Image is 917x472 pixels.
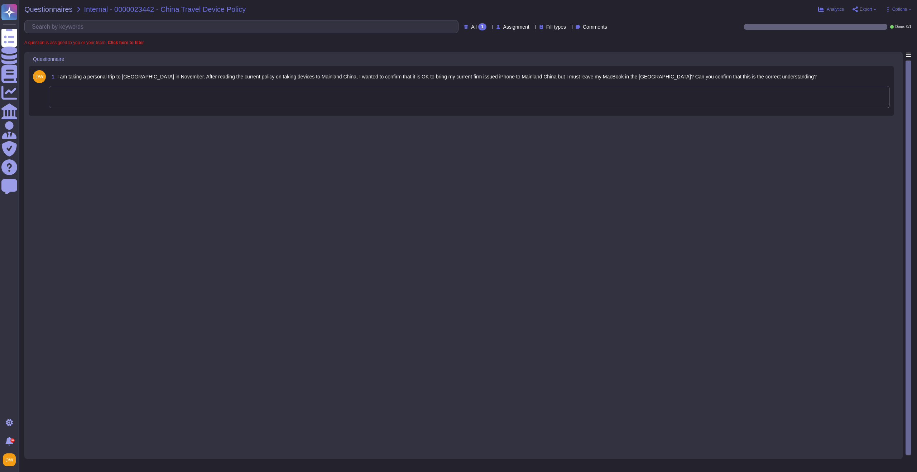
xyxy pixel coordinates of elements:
button: Analytics [818,6,844,12]
span: Questionnaires [24,6,73,13]
b: Click here to filter [106,40,144,45]
span: Export [860,7,872,11]
span: A question is assigned to you or your team. [24,40,144,45]
img: user [33,70,46,83]
span: Options [892,7,907,11]
span: I am taking a personal trip to [GEOGRAPHIC_DATA] in November. After reading the current policy on... [57,74,817,80]
span: 0 / 1 [906,25,911,29]
span: Assignment [503,24,529,29]
span: All [471,24,477,29]
span: Fill types [546,24,566,29]
span: Done: [895,25,905,29]
span: Questionnaire [33,57,64,62]
div: 9+ [10,438,15,443]
div: 1 [478,23,486,30]
span: Analytics [827,7,844,11]
input: Search by keywords [28,20,458,33]
span: Internal - 0000023442 - China Travel Device Policy [84,6,246,13]
button: user [1,452,21,468]
span: 1 [49,74,54,79]
img: user [3,453,16,466]
span: Comments [583,24,607,29]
